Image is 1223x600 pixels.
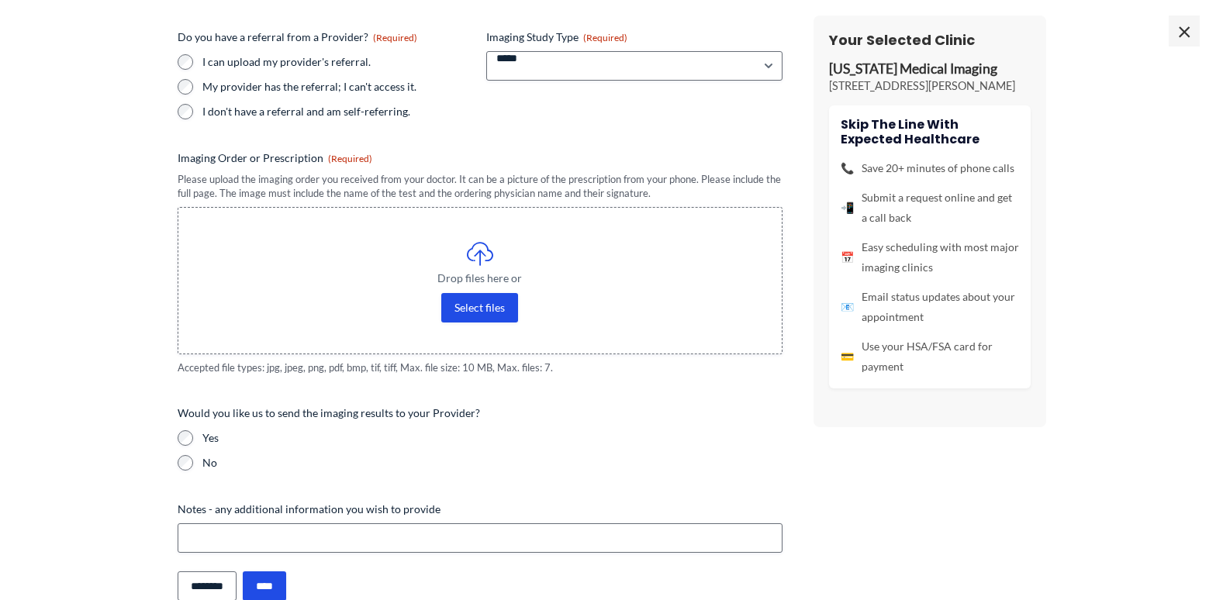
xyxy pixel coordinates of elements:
label: Notes - any additional information you wish to provide [178,502,783,517]
span: 📅 [841,247,854,267]
span: 📞 [841,158,854,178]
label: Imaging Study Type [486,29,783,45]
span: (Required) [328,153,372,164]
p: [STREET_ADDRESS][PERSON_NAME] [829,78,1031,94]
span: 📲 [841,198,854,218]
span: Drop files here or [209,273,751,284]
h3: Your Selected Clinic [829,31,1031,49]
button: select files, imaging order or prescription(required) [441,293,518,322]
span: × [1169,16,1200,47]
label: I can upload my provider's referral. [202,54,474,70]
div: Please upload the imaging order you received from your doctor. It can be a picture of the prescri... [178,172,783,201]
li: Use your HSA/FSA card for payment [841,336,1019,377]
label: No [202,455,783,471]
legend: Do you have a referral from a Provider? [178,29,417,45]
span: 💳 [841,347,854,367]
li: Save 20+ minutes of phone calls [841,158,1019,178]
span: 📧 [841,297,854,317]
label: Imaging Order or Prescription [178,150,783,166]
li: Easy scheduling with most major imaging clinics [841,237,1019,278]
label: My provider has the referral; I can't access it. [202,79,474,95]
span: (Required) [373,32,417,43]
span: Accepted file types: jpg, jpeg, png, pdf, bmp, tif, tiff, Max. file size: 10 MB, Max. files: 7. [178,360,783,375]
h4: Skip the line with Expected Healthcare [841,117,1019,147]
legend: Would you like us to send the imaging results to your Provider? [178,405,480,421]
span: (Required) [583,32,627,43]
label: I don't have a referral and am self-referring. [202,104,474,119]
li: Email status updates about your appointment [841,287,1019,327]
p: [US_STATE] Medical Imaging [829,60,1031,78]
label: Yes [202,430,783,446]
li: Submit a request online and get a call back [841,188,1019,228]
